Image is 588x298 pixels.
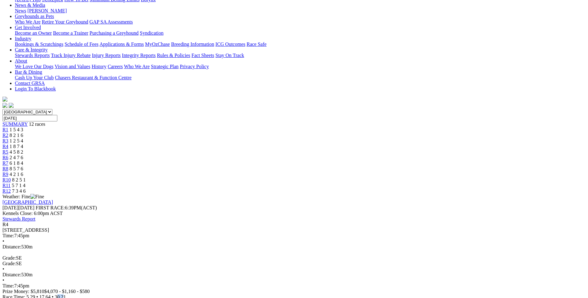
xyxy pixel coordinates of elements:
a: R9 [2,172,8,177]
span: $4,070 - $1,160 - $580 [44,289,90,294]
a: Stewards Reports [15,53,50,58]
span: 8 5 7 6 [10,166,23,171]
div: Care & Integrity [15,53,586,58]
span: Weather: Fine [2,194,44,199]
span: Time: [2,283,14,288]
a: Industry [15,36,31,41]
a: Bar & Dining [15,69,42,75]
div: 530m [2,244,586,250]
div: 7:45pm [2,283,586,289]
a: R2 [2,133,8,138]
span: R8 [2,166,8,171]
a: About [15,58,27,64]
span: Distance: [2,244,21,249]
span: R3 [2,138,8,143]
span: 4 5 8 2 [10,149,23,155]
a: Rules & Policies [157,53,190,58]
a: R6 [2,155,8,160]
a: GAP SA Assessments [90,19,133,24]
span: 1 5 4 3 [10,127,23,132]
a: Track Injury Rebate [51,53,91,58]
div: Industry [15,42,586,47]
div: 7:45pm [2,233,586,239]
a: Race Safe [246,42,266,47]
span: FIRST RACE: [36,205,65,210]
img: logo-grsa-white.png [2,97,7,102]
a: We Love Our Dogs [15,64,53,69]
a: Retire Your Greyhound [42,19,88,24]
span: Grade: [2,255,16,261]
span: [DATE] [2,205,19,210]
a: R4 [2,144,8,149]
span: 2 4 7 6 [10,155,23,160]
a: R11 [2,183,11,188]
a: Integrity Reports [122,53,156,58]
img: twitter.svg [9,103,14,108]
span: 6:39PM(ACST) [36,205,97,210]
span: • [2,266,4,272]
a: Privacy Policy [180,64,209,69]
a: Stewards Report [2,216,35,221]
span: 4 2 1 6 [10,172,23,177]
a: Breeding Information [171,42,214,47]
a: Login To Blackbook [15,86,56,91]
div: Bar & Dining [15,75,586,81]
a: History [91,64,106,69]
a: Bookings & Scratchings [15,42,63,47]
span: 6 1 8 4 [10,160,23,166]
span: [DATE] [2,205,34,210]
a: Greyhounds as Pets [15,14,54,19]
span: 8 2 5 1 [12,177,26,182]
div: SE [2,255,586,261]
a: R12 [2,188,11,194]
a: R7 [2,160,8,166]
div: SE [2,261,586,266]
input: Select date [2,115,57,121]
a: Strategic Plan [151,64,179,69]
a: Chasers Restaurant & Function Centre [55,75,131,80]
a: Vision and Values [55,64,90,69]
a: Become an Owner [15,30,52,36]
span: Distance: [2,272,21,277]
div: Get Involved [15,30,586,36]
span: R4 [2,222,8,227]
span: Grade: [2,261,16,266]
img: facebook.svg [2,103,7,108]
span: R5 [2,149,8,155]
a: Stay On Track [215,53,244,58]
span: 12 races [29,121,45,127]
a: R1 [2,127,8,132]
a: Contact GRSA [15,81,45,86]
a: Injury Reports [92,53,121,58]
span: • [2,278,4,283]
a: News & Media [15,2,45,8]
a: News [15,8,26,13]
div: Kennels Close: 6:00pm ACST [2,211,586,216]
a: MyOzChase [145,42,170,47]
a: [PERSON_NAME] [27,8,67,13]
a: Schedule of Fees [64,42,98,47]
span: 5 7 1 4 [12,183,25,188]
a: Who We Are [15,19,41,24]
a: Careers [108,64,123,69]
a: R10 [2,177,11,182]
div: [STREET_ADDRESS] [2,227,586,233]
div: About [15,64,586,69]
a: Cash Up Your Club [15,75,54,80]
a: Get Involved [15,25,41,30]
img: Fine [30,194,44,199]
span: 7 3 4 6 [12,188,26,194]
a: [GEOGRAPHIC_DATA] [2,199,53,205]
span: 1 8 7 4 [10,144,23,149]
span: 8 2 1 6 [10,133,23,138]
a: SUMMARY [2,121,28,127]
div: Greyhounds as Pets [15,19,586,25]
